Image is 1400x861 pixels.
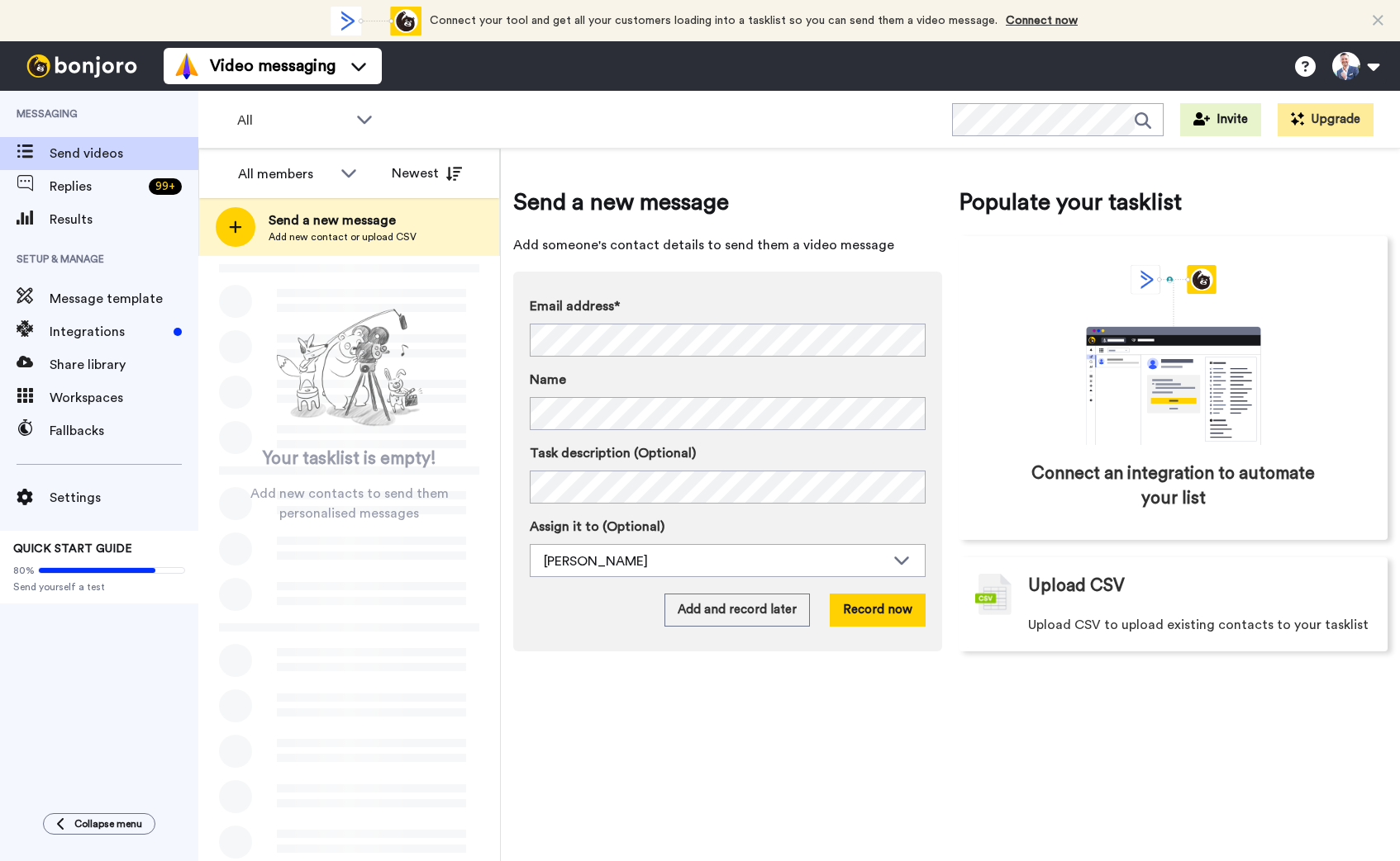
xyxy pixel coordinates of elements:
[269,211,417,230] span: Send a new message
[530,296,926,316] label: Email address*
[830,594,926,627] button: Record now
[513,235,942,255] span: Add someone's contact details to send them a video message
[50,355,198,375] span: Share library
[430,15,998,26] span: Connect your tool and get all your customers loading into a tasklist so you can send them a video...
[13,543,132,555] span: QUICK START GUIDE
[50,322,167,342] span: Integrations
[513,186,942,219] span: Send a new message
[238,164,332,184] div: All members
[1028,574,1125,598] span: Upload CSV
[379,157,474,190] button: Newest
[263,447,436,471] span: Your tasklist is empty!
[959,186,1388,219] span: Populate your tasklist
[20,54,144,78] img: bj-logo-header-white.svg
[50,177,142,196] span: Replies
[530,517,926,537] label: Assign it to (Optional)
[1028,615,1369,635] span: Upload CSV to upload existing contacts to your tasklist
[1006,15,1078,26] a: Connect now
[331,7,421,35] div: animation
[50,144,198,163] span: Send videos
[50,421,198,441] span: Fallbacks
[1050,265,1298,445] div: animation
[223,484,475,523] span: Add new contacts to send them personalised messages
[1278,103,1374,136] button: Upgrade
[664,594,810,627] button: Add and record later
[1029,461,1317,511] span: Connect an integration to automate your list
[267,302,432,434] img: ready-set-action.png
[174,53,200,79] img: vm-color.svg
[50,388,198,408] span: Workspaces
[74,817,142,830] span: Collapse menu
[530,443,926,463] label: Task description (Optional)
[50,488,198,508] span: Settings
[237,111,348,130] span: All
[269,230,417,244] span: Add new contact or upload CSV
[1180,103,1261,136] button: Invite
[149,178,182,195] div: 99 +
[50,210,198,229] span: Results
[13,564,35,577] span: 80%
[975,574,1012,615] img: csv-grey.png
[544,551,885,571] div: [PERSON_NAME]
[13,580,185,594] span: Send yourself a test
[43,813,155,835] button: Collapse menu
[210,54,336,78] span: Video messaging
[50,289,198,309] span: Message template
[530,370,566,390] span: Name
